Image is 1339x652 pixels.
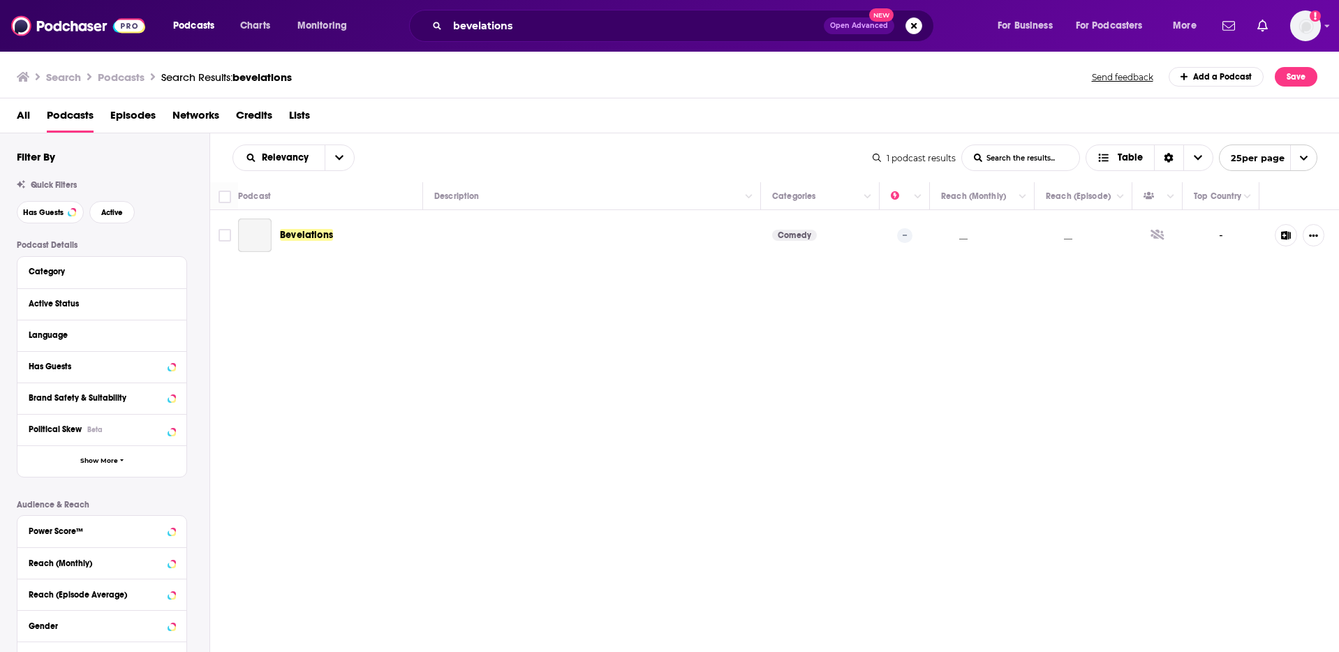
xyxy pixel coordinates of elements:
button: Has Guests [29,357,175,375]
button: Active Status [29,295,175,312]
button: Column Actions [1112,188,1129,205]
div: Has Guests [29,362,163,371]
span: New [869,8,894,22]
button: open menu [163,15,232,37]
h3: Podcasts [98,71,145,84]
button: Reach (Monthly) [29,554,175,571]
div: Top Country [1194,188,1241,205]
a: Show notifications dropdown [1252,14,1273,38]
button: Show profile menu [1290,10,1321,41]
a: Bevelations [238,218,272,252]
a: Lists [289,104,310,133]
span: Relevancy [262,153,313,163]
div: Categories [772,188,815,205]
span: Podcasts [173,16,214,36]
button: Column Actions [910,188,926,205]
button: Choose View [1086,145,1213,171]
div: 1 podcast results [873,153,956,163]
img: User Profile [1290,10,1321,41]
div: Power Score™ [29,526,163,536]
p: -- [897,228,912,242]
button: Column Actions [1162,188,1179,205]
div: Reach (Episode Average) [29,590,163,600]
div: Brand Safety & Suitability [29,393,163,403]
div: Reach (Episode) [1046,188,1111,205]
button: Column Actions [741,188,757,205]
span: Toggle select row [219,229,231,242]
p: Podcast Details [17,240,187,250]
svg: Add a profile image [1310,10,1321,22]
input: Search podcasts, credits, & more... [447,15,824,37]
button: open menu [1219,145,1317,171]
a: Credits [236,104,272,133]
div: Category [29,267,166,276]
p: __ [1046,230,1072,242]
h2: Choose List sort [232,145,355,171]
button: Reach (Episode Average) [29,585,175,602]
button: Column Actions [1239,188,1256,205]
a: All [17,104,30,133]
a: Networks [172,104,219,133]
a: Podcasts [47,104,94,133]
p: Audience & Reach [17,500,187,510]
div: Language [29,330,166,340]
span: bevelations [232,71,292,84]
div: Gender [29,621,163,631]
span: Table [1118,153,1143,163]
span: Quick Filters [31,180,77,190]
span: Has Guests [23,209,64,216]
button: Has Guests [17,201,84,223]
button: Category [29,262,175,280]
div: Has Guests [1144,188,1163,205]
span: Open Advanced [830,22,888,29]
p: __ [941,230,968,242]
button: Send feedback [1088,71,1157,83]
button: Show More [17,445,186,477]
button: Political SkewBeta [29,420,175,438]
button: Gender [29,616,175,634]
button: Save [1275,67,1317,87]
span: Logged in as oliviaschaefers [1290,10,1321,41]
div: Reach (Monthly) [29,558,163,568]
span: Bevelations [280,229,333,241]
button: Power Score™ [29,521,175,539]
div: Description [434,188,479,205]
span: Charts [240,16,270,36]
div: Active Status [29,299,166,309]
span: Active [101,209,123,216]
img: Podchaser - Follow, Share and Rate Podcasts [11,13,145,39]
button: open menu [233,153,325,163]
span: For Business [998,16,1053,36]
div: Search podcasts, credits, & more... [422,10,947,42]
div: Podcast [238,188,271,205]
button: open menu [288,15,365,37]
a: Comedy [772,230,817,241]
button: Language [29,326,175,343]
span: For Podcasters [1076,16,1143,36]
button: Brand Safety & Suitability [29,389,175,406]
button: Active [89,201,135,223]
h2: Filter By [17,150,55,163]
a: Bevelations [280,228,333,242]
a: Add a Podcast [1169,67,1264,87]
button: open menu [1163,15,1214,37]
span: Show More [80,457,118,465]
button: open menu [325,145,354,170]
button: open menu [1067,15,1163,37]
a: Search Results:bevelations [161,71,292,84]
span: More [1173,16,1197,36]
a: Episodes [110,104,156,133]
button: Show More Button [1303,224,1324,246]
span: Political Skew [29,424,82,434]
span: 25 per page [1220,147,1285,169]
a: Charts [231,15,279,37]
